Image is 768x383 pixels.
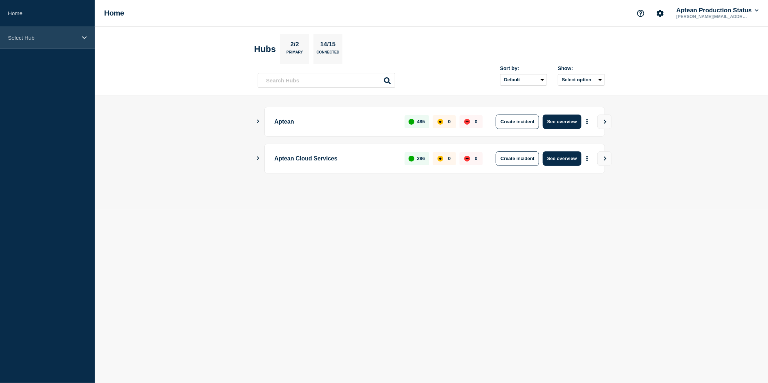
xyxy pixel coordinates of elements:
[316,50,339,58] p: Connected
[438,156,443,162] div: affected
[274,151,396,166] p: Aptean Cloud Services
[254,44,276,54] h2: Hubs
[256,156,260,161] button: Show Connected Hubs
[500,74,547,86] select: Sort by
[286,50,303,58] p: Primary
[258,73,395,88] input: Search Hubs
[558,65,605,71] div: Show:
[675,7,760,14] button: Aptean Production Status
[256,119,260,124] button: Show Connected Hubs
[496,151,539,166] button: Create incident
[409,119,414,125] div: up
[104,9,124,17] h1: Home
[653,6,668,21] button: Account settings
[448,119,451,124] p: 0
[558,74,605,86] button: Select option
[675,14,750,19] p: [PERSON_NAME][EMAIL_ADDRESS][DOMAIN_NAME]
[543,151,581,166] button: See overview
[464,156,470,162] div: down
[8,35,77,41] p: Select Hub
[317,41,338,50] p: 14/15
[448,156,451,161] p: 0
[583,152,592,165] button: More actions
[583,115,592,128] button: More actions
[597,151,612,166] button: View
[496,115,539,129] button: Create incident
[464,119,470,125] div: down
[500,65,547,71] div: Sort by:
[417,119,425,124] p: 485
[475,156,477,161] p: 0
[475,119,477,124] p: 0
[597,115,612,129] button: View
[543,115,581,129] button: See overview
[633,6,648,21] button: Support
[417,156,425,161] p: 286
[438,119,443,125] div: affected
[274,115,396,129] p: Aptean
[288,41,302,50] p: 2/2
[409,156,414,162] div: up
